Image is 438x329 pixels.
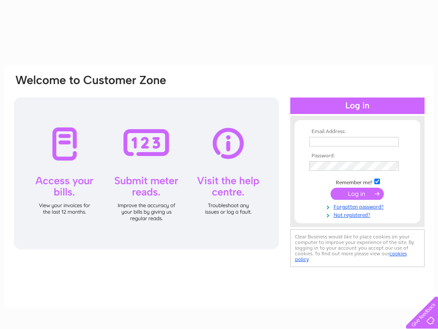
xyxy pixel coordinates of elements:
[307,153,408,159] th: Password:
[307,177,408,186] td: Remember me?
[309,202,408,210] a: Forgotten password?
[290,229,425,267] div: Clear Business would like to place cookies on your computer to improve your experience of the sit...
[309,210,408,218] a: Not registered?
[295,251,407,262] a: cookies policy
[307,129,408,135] th: Email Address:
[331,188,384,200] input: Submit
